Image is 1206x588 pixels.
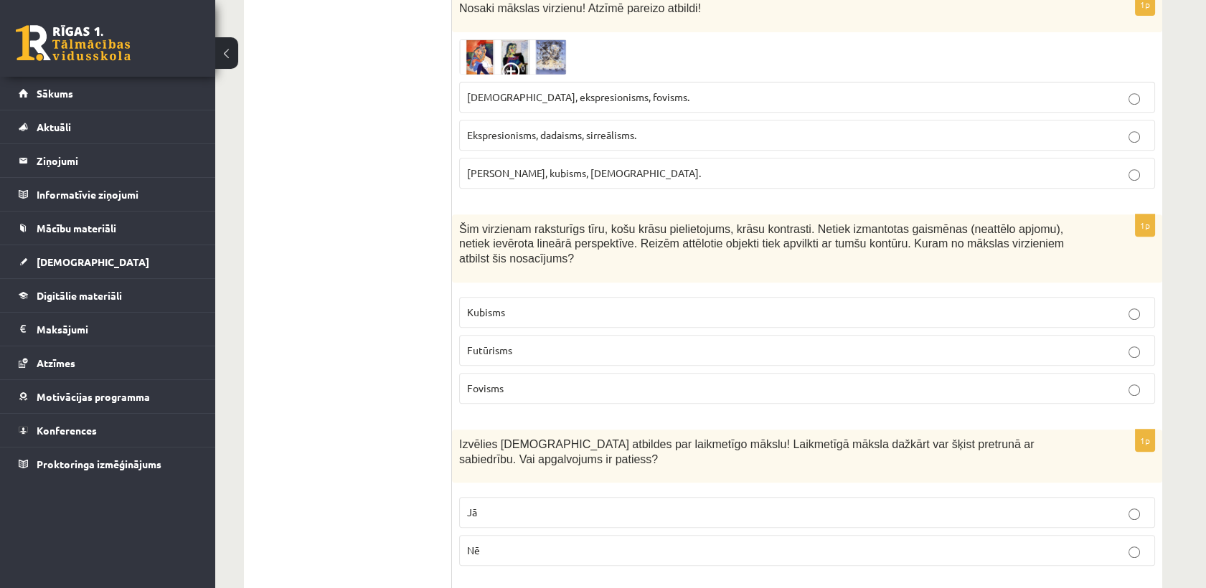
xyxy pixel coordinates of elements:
span: Nosaki mākslas virzienu! Atzīmē pareizo atbildi! [459,2,701,14]
p: 1p [1135,429,1155,452]
span: Digitālie materiāli [37,289,122,302]
legend: Informatīvie ziņojumi [37,178,197,211]
a: Aktuāli [19,110,197,143]
span: Atzīmes [37,356,75,369]
span: Proktoringa izmēģinājums [37,457,161,470]
input: [DEMOGRAPHIC_DATA], ekspresionisms, fovisms. [1129,93,1140,105]
span: Konferences [37,424,97,437]
span: Fovisms [467,381,504,394]
a: Informatīvie ziņojumi [19,178,197,211]
span: [DEMOGRAPHIC_DATA] [37,255,149,268]
input: Jā [1129,508,1140,520]
span: Sākums [37,87,73,100]
img: Ekr%C4%81nuz%C5%86%C4%93mums_2024-07-21_133040.png [459,39,567,75]
a: Konferences [19,414,197,447]
a: Mācību materiāli [19,212,197,245]
span: [PERSON_NAME], kubisms, [DEMOGRAPHIC_DATA]. [467,166,701,179]
a: Maksājumi [19,313,197,346]
input: [PERSON_NAME], kubisms, [DEMOGRAPHIC_DATA]. [1129,169,1140,181]
a: Proktoringa izmēģinājums [19,447,197,480]
input: Kubisms [1129,308,1140,320]
span: Izvēlies [DEMOGRAPHIC_DATA] atbildes par laikmetīgo mākslu! Laikmetīgā māksla dažkārt var šķist p... [459,438,1034,465]
input: Futūrisms [1129,346,1140,358]
span: Aktuāli [37,120,71,133]
input: Fovisms [1129,384,1140,396]
input: Nē [1129,546,1140,558]
a: Rīgas 1. Tālmācības vidusskola [16,25,131,61]
span: Mācību materiāli [37,222,116,234]
span: Nē [467,544,480,556]
a: [DEMOGRAPHIC_DATA] [19,245,197,278]
a: Atzīmes [19,346,197,379]
span: Kubisms [467,305,505,318]
legend: Ziņojumi [37,144,197,177]
span: Šim virzienam raksturīgs tīru, košu krāsu pielietojums, krāsu kontrasti. Netiek izmantotas gaismē... [459,223,1064,265]
a: Motivācijas programma [19,380,197,413]
span: Futūrisms [467,343,512,356]
legend: Maksājumi [37,313,197,346]
a: Digitālie materiāli [19,279,197,312]
span: Ekspresionisms, dadaisms, sirreālisms. [467,128,636,141]
input: Ekspresionisms, dadaisms, sirreālisms. [1129,131,1140,143]
span: [DEMOGRAPHIC_DATA], ekspresionisms, fovisms. [467,90,689,103]
a: Sākums [19,77,197,110]
span: Motivācijas programma [37,390,150,403]
p: 1p [1135,214,1155,237]
a: Ziņojumi [19,144,197,177]
span: Jā [467,506,477,518]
